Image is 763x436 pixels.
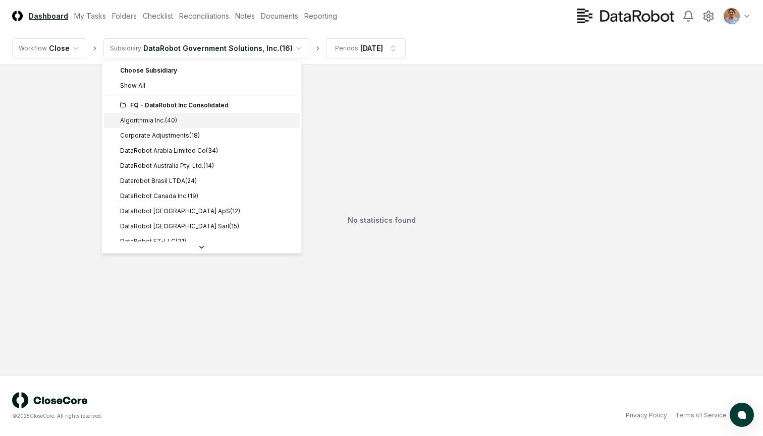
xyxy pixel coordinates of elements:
[120,81,145,90] span: Show All
[188,192,198,201] div: ( 19 )
[120,237,186,246] div: DataRobot FZ-LLC
[120,161,214,170] div: DataRobot Australia Pty. Ltd.
[120,207,240,216] div: DataRobot [GEOGRAPHIC_DATA] ApS
[120,146,218,155] div: DataRobot Arabia Limited Co
[104,63,300,78] div: Choose Subsidiary
[206,146,218,155] div: ( 34 )
[203,161,214,170] div: ( 14 )
[120,192,198,201] div: DataRobot Canada Inc.
[120,101,296,110] div: FQ - DataRobot Inc Consolidated
[120,222,239,231] div: DataRobot [GEOGRAPHIC_DATA] Sarl
[165,116,177,125] div: ( 40 )
[185,176,197,185] div: ( 24 )
[230,207,240,216] div: ( 12 )
[120,176,197,185] div: Datarobot Brasil LTDA
[176,237,186,246] div: ( 31 )
[189,131,200,140] div: ( 18 )
[229,222,239,231] div: ( 15 )
[120,116,177,125] div: Algorithmia Inc.
[120,131,200,140] div: Corporate Adjustments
